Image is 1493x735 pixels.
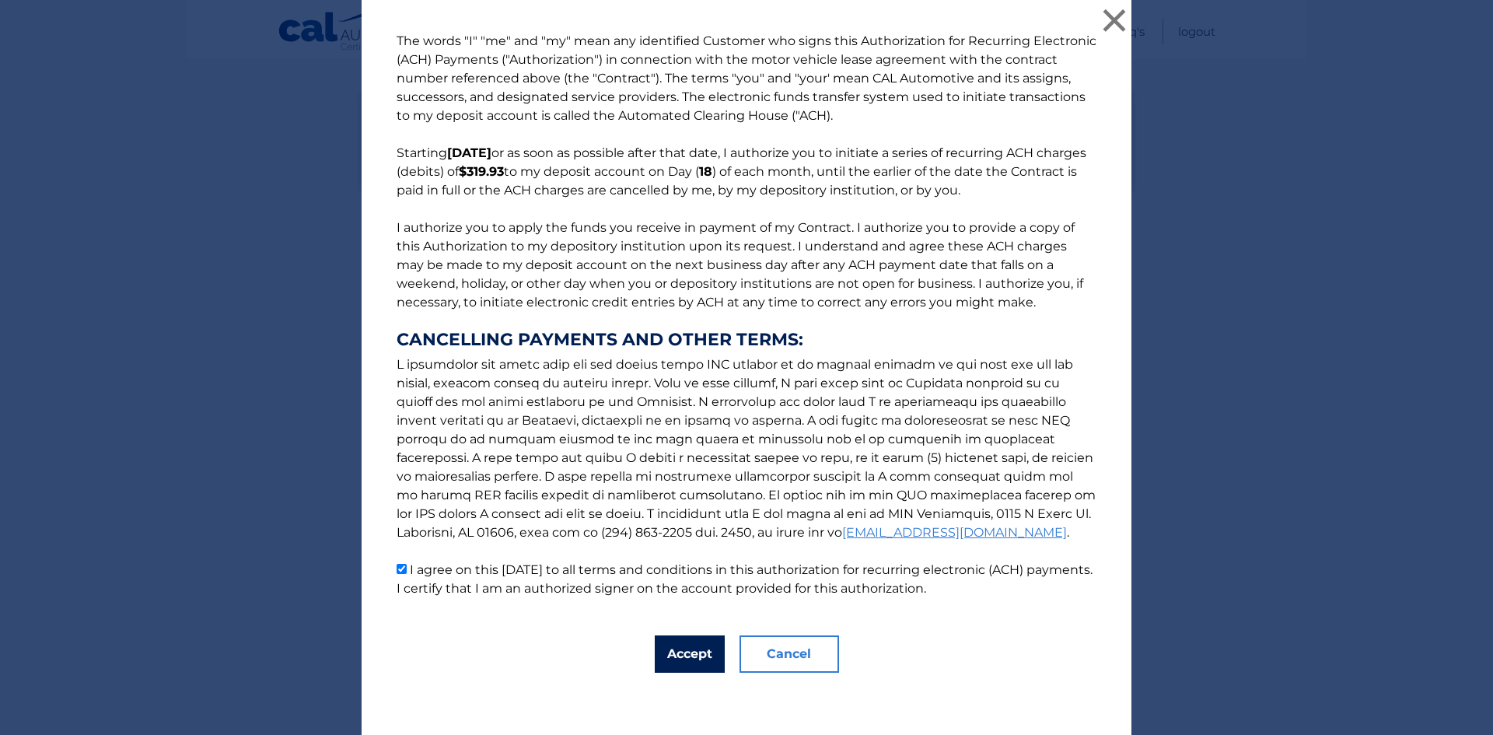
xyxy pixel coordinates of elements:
[447,145,491,160] b: [DATE]
[655,635,725,673] button: Accept
[381,32,1112,598] p: The words "I" "me" and "my" mean any identified Customer who signs this Authorization for Recurri...
[842,525,1067,540] a: [EMAIL_ADDRESS][DOMAIN_NAME]
[397,331,1096,349] strong: CANCELLING PAYMENTS AND OTHER TERMS:
[1099,5,1130,36] button: ×
[740,635,839,673] button: Cancel
[699,164,712,179] b: 18
[459,164,504,179] b: $319.93
[397,562,1093,596] label: I agree on this [DATE] to all terms and conditions in this authorization for recurring electronic...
